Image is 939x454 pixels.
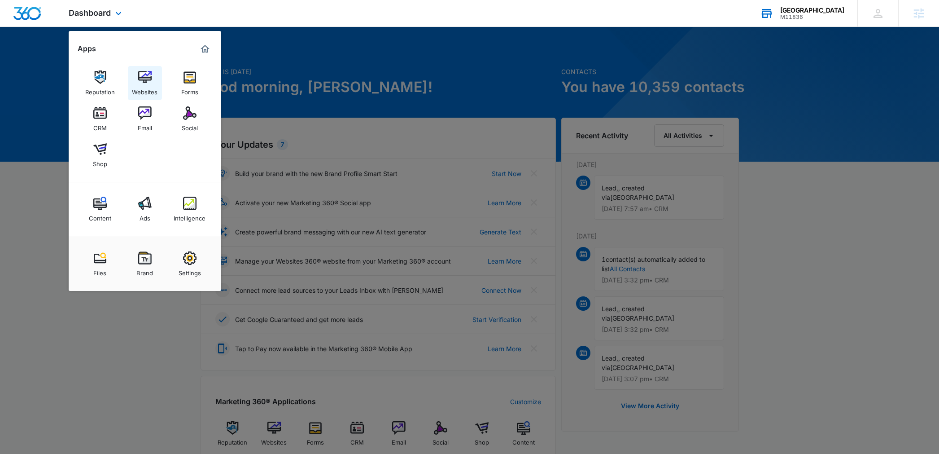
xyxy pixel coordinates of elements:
div: Files [93,265,106,277]
div: Social [182,120,198,132]
div: Settings [179,265,201,277]
div: Brand [136,265,153,277]
a: Marketing 360® Dashboard [198,42,212,56]
div: Shop [93,156,107,167]
div: Content [89,210,111,222]
div: Websites [132,84,157,96]
div: CRM [93,120,107,132]
div: Ads [140,210,150,222]
a: Reputation [83,66,117,100]
div: Intelligence [174,210,205,222]
a: Email [128,102,162,136]
a: Forms [173,66,207,100]
a: Social [173,102,207,136]
div: Reputation [85,84,115,96]
a: Websites [128,66,162,100]
span: Dashboard [69,8,111,18]
a: Content [83,192,117,226]
div: Email [138,120,152,132]
a: CRM [83,102,117,136]
div: account id [780,14,844,20]
h2: Apps [78,44,96,53]
a: Ads [128,192,162,226]
div: account name [780,7,844,14]
div: Forms [181,84,198,96]
a: Intelligence [173,192,207,226]
a: Brand [128,247,162,281]
a: Shop [83,138,117,172]
a: Settings [173,247,207,281]
a: Files [83,247,117,281]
